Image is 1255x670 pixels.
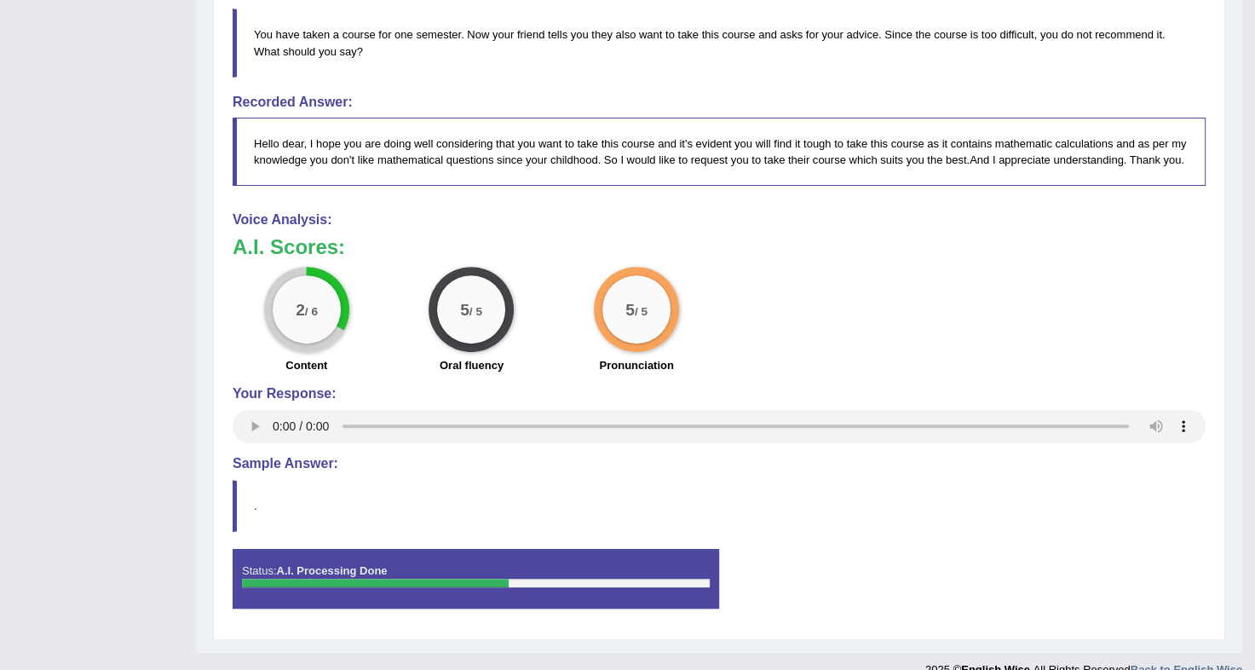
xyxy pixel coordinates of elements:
[461,300,470,319] big: 5
[233,118,1206,186] blockquote: Hello dear, I hope you are doing well considering that you want to take this course and it's evid...
[276,564,387,577] strong: A.I. Processing Done
[285,357,327,373] label: Content
[599,357,673,373] label: Pronunciation
[233,235,345,258] b: A.I. Scores:
[305,305,318,318] small: / 6
[233,95,1206,110] h4: Recorded Answer:
[635,305,648,318] small: / 5
[296,300,305,319] big: 2
[625,300,635,319] big: 5
[469,305,482,318] small: / 5
[233,549,719,609] div: Status:
[233,386,1206,401] h4: Your Response:
[233,456,1206,471] h4: Sample Answer:
[440,357,504,373] label: Oral fluency
[233,9,1206,77] blockquote: You have taken a course for one semester. Now your friend tells you they also want to take this c...
[233,212,1206,228] h4: Voice Analysis:
[233,480,1206,532] blockquote: .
